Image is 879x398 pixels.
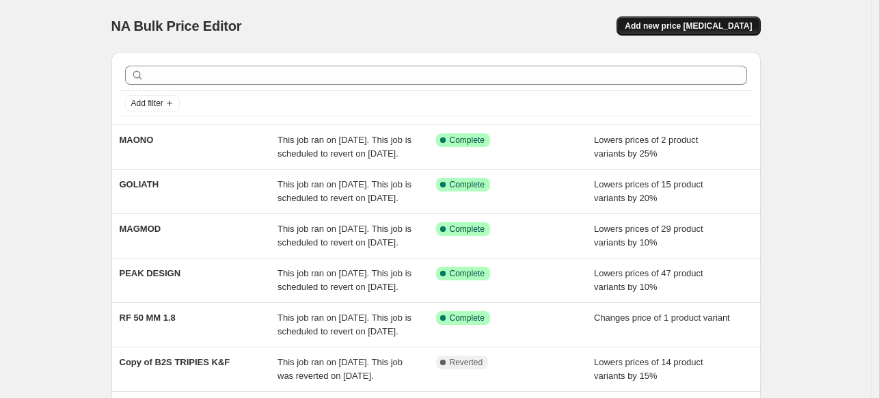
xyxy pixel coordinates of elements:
span: This job ran on [DATE]. This job is scheduled to revert on [DATE]. [278,179,411,203]
span: Complete [450,224,485,235]
span: This job ran on [DATE]. This job was reverted on [DATE]. [278,357,403,381]
span: Add filter [131,98,163,109]
span: Changes price of 1 product variant [594,313,730,323]
span: Lowers prices of 29 product variants by 10% [594,224,703,248]
button: Add filter [125,95,180,111]
span: Reverted [450,357,483,368]
span: Lowers prices of 47 product variants by 10% [594,268,703,292]
span: MAONO [120,135,154,145]
span: Lowers prices of 2 product variants by 25% [594,135,698,159]
span: MAGMOD [120,224,161,234]
span: This job ran on [DATE]. This job is scheduled to revert on [DATE]. [278,313,411,336]
span: Complete [450,313,485,323]
span: This job ran on [DATE]. This job is scheduled to revert on [DATE]. [278,268,411,292]
span: Lowers prices of 14 product variants by 15% [594,357,703,381]
span: This job ran on [DATE]. This job is scheduled to revert on [DATE]. [278,135,411,159]
button: Add new price [MEDICAL_DATA] [617,16,760,36]
span: NA Bulk Price Editor [111,18,242,34]
span: Lowers prices of 15 product variants by 20% [594,179,703,203]
span: Complete [450,135,485,146]
span: Add new price [MEDICAL_DATA] [625,21,752,31]
span: Copy of B2S TRIPIES K&F [120,357,230,367]
span: RF 50 MM 1.8 [120,313,176,323]
span: PEAK DESIGN [120,268,181,278]
span: GOLIATH [120,179,159,189]
span: Complete [450,268,485,279]
span: This job ran on [DATE]. This job is scheduled to revert on [DATE]. [278,224,411,248]
span: Complete [450,179,485,190]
